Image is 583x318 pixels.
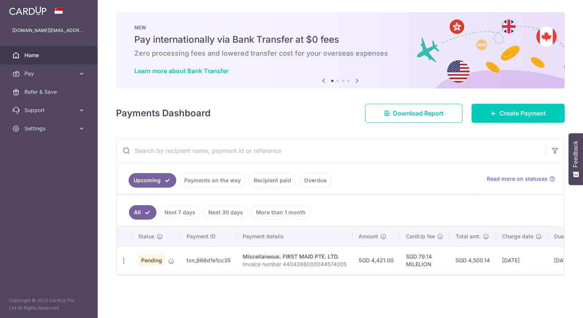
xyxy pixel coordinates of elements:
[472,104,565,123] a: Create Payment
[179,173,246,188] a: Payments on the way
[24,106,75,114] span: Support
[134,49,546,58] h6: Zero processing fees and lowered transfer cost for your overseas expenses
[554,233,577,240] span: Due date
[487,175,548,183] span: Read more on statuses
[134,24,546,31] p: NEW
[487,175,555,183] a: Read more on statuses
[138,233,155,240] span: Status
[24,88,75,96] span: Refer & Save
[456,233,481,240] span: Total amt.
[499,109,546,118] span: Create Payment
[572,141,579,167] span: Feedback
[134,67,229,75] a: Learn more about Bank Transfer
[116,138,546,163] input: Search by recipient name, payment id or reference
[134,34,546,46] h5: Pay internationally via Bank Transfer at $0 fees
[365,104,462,123] a: Download Report
[496,246,548,274] td: [DATE]
[243,253,346,260] div: Miscellaneous. FIRST MAID PTE. LTD.
[569,133,583,185] button: Feedback - Show survey
[138,255,165,266] span: Pending
[12,27,85,34] p: [DOMAIN_NAME][EMAIL_ADDRESS][DOMAIN_NAME]
[251,205,311,220] a: More than 1 month
[180,226,237,246] th: Payment ID
[24,125,75,132] span: Settings
[353,246,400,274] td: SGD 4,421.00
[449,246,496,274] td: SGD 4,500.14
[24,51,75,59] span: Home
[203,205,248,220] a: Next 30 days
[237,226,353,246] th: Payment details
[406,233,435,240] span: CardUp fee
[129,205,156,220] a: All
[24,70,75,77] span: Pay
[393,109,444,118] span: Download Report
[129,173,176,188] a: Upcoming
[299,173,332,188] a: Overdue
[359,233,378,240] span: Amount
[249,173,296,188] a: Recipient paid
[159,205,200,220] a: Next 7 days
[180,246,237,274] td: txn_666d1e1cc35
[116,12,565,88] img: Bank transfer banner
[116,106,211,120] h4: Payments Dashboard
[502,233,533,240] span: Charge date
[9,6,47,15] img: CardUp
[400,246,449,274] td: SGD 79.14 MILELION
[243,260,346,268] p: Invoice number 4404268000044574005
